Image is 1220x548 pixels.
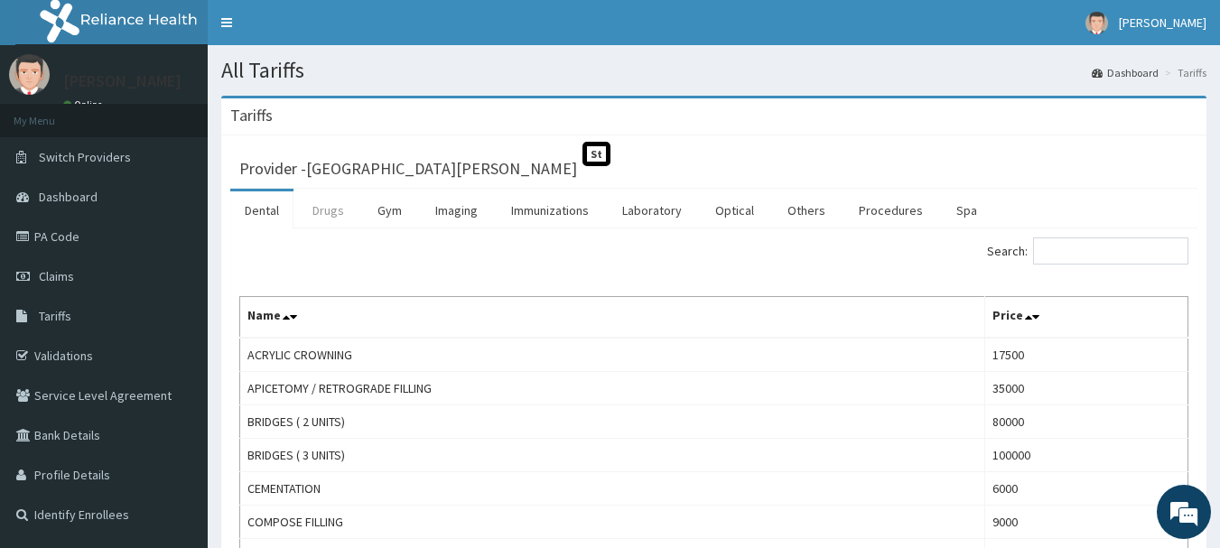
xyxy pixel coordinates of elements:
span: Tariffs [39,308,71,324]
a: Dashboard [1092,65,1159,80]
h1: All Tariffs [221,59,1206,82]
label: Search: [987,237,1188,265]
span: Claims [39,268,74,284]
td: 17500 [985,338,1188,372]
h3: Tariffs [230,107,273,124]
td: 9000 [985,506,1188,539]
a: Laboratory [608,191,696,229]
a: Drugs [298,191,359,229]
td: 6000 [985,472,1188,506]
th: Price [985,297,1188,339]
td: APICETOMY / RETROGRADE FILLING [240,372,985,405]
span: Switch Providers [39,149,131,165]
a: Others [773,191,840,229]
a: Immunizations [497,191,603,229]
td: BRIDGES ( 2 UNITS) [240,405,985,439]
td: COMPOSE FILLING [240,506,985,539]
h3: Provider - [GEOGRAPHIC_DATA][PERSON_NAME] [239,161,577,177]
span: St [582,142,610,166]
td: CEMENTATION [240,472,985,506]
p: [PERSON_NAME] [63,73,182,89]
td: 80000 [985,405,1188,439]
li: Tariffs [1160,65,1206,80]
img: User Image [9,54,50,95]
a: Optical [701,191,768,229]
td: 35000 [985,372,1188,405]
th: Name [240,297,985,339]
td: BRIDGES ( 3 UNITS) [240,439,985,472]
a: Gym [363,191,416,229]
span: [PERSON_NAME] [1119,14,1206,31]
a: Dental [230,191,293,229]
a: Online [63,98,107,111]
a: Procedures [844,191,937,229]
img: User Image [1085,12,1108,34]
a: Imaging [421,191,492,229]
td: ACRYLIC CROWNING [240,338,985,372]
td: 100000 [985,439,1188,472]
span: Dashboard [39,189,98,205]
input: Search: [1033,237,1188,265]
a: Spa [942,191,992,229]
